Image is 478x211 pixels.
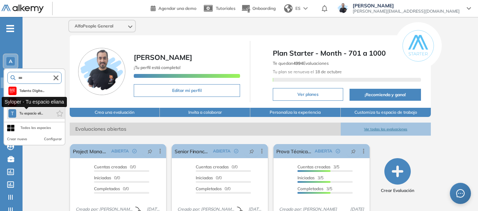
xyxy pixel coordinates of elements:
[160,108,250,117] button: Invita a colaborar
[7,136,27,142] button: Crear nuevo
[234,149,238,153] span: check-circle
[314,69,342,74] b: 18 de octubre
[252,6,276,11] span: Onboarding
[297,186,323,191] span: Completados
[346,145,361,157] button: pushpin
[1,5,44,13] img: Logo
[94,186,120,191] span: Completados
[134,65,181,70] span: ¡Tu perfil está completo!
[196,164,229,169] span: Cuentas creadas
[381,187,414,194] span: Crear Evaluación
[196,164,238,169] span: 0/0
[273,69,342,74] span: Tu plan se renueva el
[297,164,331,169] span: Cuentas creadas
[350,89,421,101] button: ¡Recomienda y gana!
[244,145,259,157] button: pushpin
[381,158,414,194] button: Crear Evaluación
[11,111,14,116] span: T
[78,48,125,95] img: Foto de perfil
[94,164,136,169] span: 0/0
[75,23,113,29] span: AlfaPeople General
[213,148,231,154] span: ABIERTA
[273,88,343,101] button: Ver planes
[132,149,137,153] span: check-circle
[284,4,293,13] img: world
[273,48,421,58] span: Plan Starter - Month - 701 a 1000
[151,4,196,12] a: Agendar una demo
[147,148,152,154] span: pushpin
[142,145,158,157] button: pushpin
[111,148,129,154] span: ABIERTA
[216,6,235,11] span: Tutoriales
[249,148,254,154] span: pushpin
[94,175,111,180] span: Iniciadas
[303,7,308,10] img: arrow
[73,144,108,158] a: Project Manager
[297,175,315,180] span: Iniciadas
[241,1,276,16] button: Onboarding
[19,111,43,116] span: Tu espacio eli...
[158,6,196,11] span: Agendar una demo
[196,175,213,180] span: Iniciadas
[70,108,160,117] button: Crea una evaluación
[297,164,339,169] span: 3/5
[196,186,222,191] span: Completados
[94,175,120,180] span: 0/0
[70,123,341,136] span: Evaluaciones abiertas
[351,148,356,154] span: pushpin
[341,123,431,136] button: Ver todas las evaluaciones
[250,108,341,117] button: Personaliza la experiencia
[10,88,15,94] img: https://assets.alkemy.org/workspaces/620/d203e0be-08f6-444b-9eae-a92d815a506f.png
[134,84,240,97] button: Editar mi perfil
[276,144,312,158] a: Prova Técnica C# - Academia de Talentos
[44,136,62,142] button: Configurar
[196,186,231,191] span: 0/0
[196,175,222,180] span: 0/0
[336,149,340,153] span: check-circle
[295,5,301,12] span: ES
[94,186,129,191] span: 0/0
[20,125,51,131] div: Todos los espacios
[353,8,460,14] span: [PERSON_NAME][EMAIL_ADDRESS][DOMAIN_NAME]
[6,28,14,29] i: -
[353,3,460,8] span: [PERSON_NAME]
[456,189,465,198] span: message
[297,175,323,180] span: 3/5
[134,53,192,62] span: [PERSON_NAME]
[9,58,12,64] span: A
[297,186,332,191] span: 3/5
[341,108,431,117] button: Customiza tu espacio de trabajo
[293,61,303,66] b: 4994
[315,148,332,154] span: ABIERTA
[175,144,210,158] a: Senior Finance Consultant Dynamics F&0 - LATAM
[2,97,67,107] div: Syloper - Tu espacio eliana
[94,164,127,169] span: Cuentas creadas
[273,61,329,66] span: Te quedan Evaluaciones
[19,88,45,94] span: Talento Digita...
